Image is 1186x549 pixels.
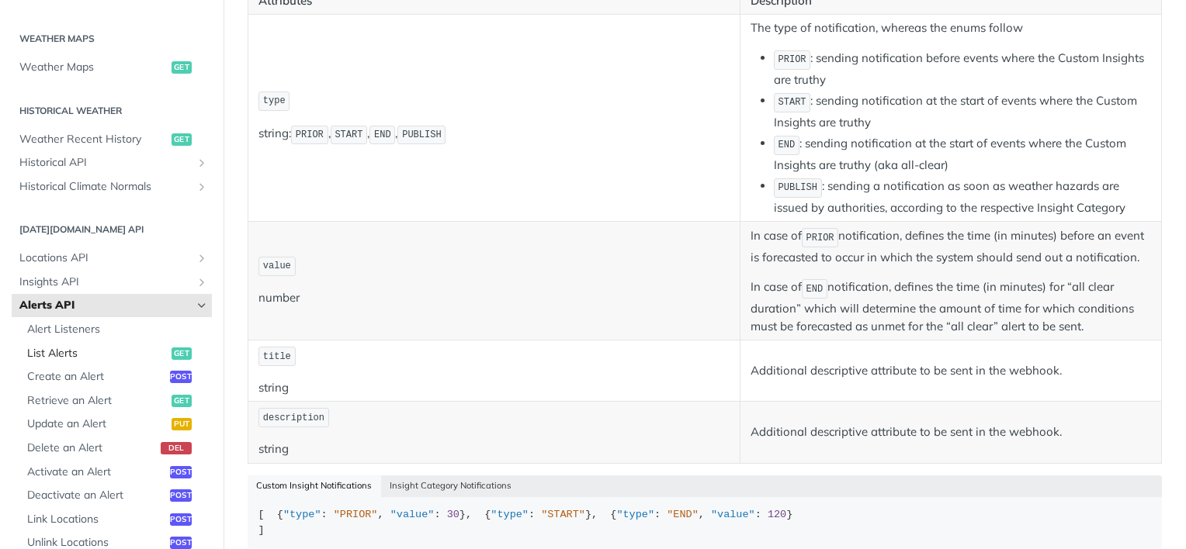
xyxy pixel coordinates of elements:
[27,322,208,337] span: Alert Listeners
[779,54,806,65] span: PRIOR
[12,151,212,174] a: Historical APIShow subpages for Historical API
[19,342,212,365] a: List Alertsget
[447,509,459,520] span: 30
[774,134,1151,174] li: : sending notification at the start of events where the Custom Insights are truthy (aka all-clear)
[806,233,834,243] span: PRIOR
[335,129,362,140] span: START
[779,182,817,193] span: PUBLISH
[27,346,168,361] span: List Alerts
[667,509,699,520] span: "END"
[779,97,806,108] span: START
[172,395,192,407] span: get
[263,261,291,271] span: value
[258,507,1152,537] div: [ { : , : }, { : }, { : , : } ]
[27,369,166,385] span: Create an Alert
[19,437,212,460] a: Delete an Alertdel
[19,389,212,413] a: Retrieve an Alertget
[196,299,208,312] button: Hide subpages for Alerts API
[751,19,1151,37] p: The type of notification, whereas the enums follow
[196,181,208,193] button: Show subpages for Historical Climate Normals
[616,509,654,520] span: "type"
[12,247,212,270] a: Locations APIShow subpages for Locations API
[27,464,166,480] span: Activate an Alert
[751,278,1151,335] p: In case of notification, defines the time (in minutes) for “all clear duration” which will determ...
[161,442,192,454] span: del
[751,226,1151,266] p: In case of notification, defines the time (in minutes) before an event is forecasted to occur in ...
[334,509,378,520] span: "PRIOR"
[263,351,291,362] span: title
[19,413,212,436] a: Update an Alertput
[263,413,324,423] span: description
[381,475,521,497] button: Insight Category Notifications
[12,271,212,294] a: Insights APIShow subpages for Insights API
[170,513,192,526] span: post
[19,132,168,147] span: Weather Recent History
[196,157,208,169] button: Show subpages for Historical API
[196,252,208,264] button: Show subpages for Locations API
[296,129,324,140] span: PRIOR
[12,128,212,151] a: Weather Recent Historyget
[12,294,212,317] a: Alerts APIHide subpages for Alerts API
[806,284,824,295] span: END
[12,223,212,237] h2: [DATE][DOMAIN_NAME] API
[541,509,585,520] span: "START"
[19,250,192,266] span: Locations API
[196,276,208,288] button: Show subpages for Insights API
[170,371,192,383] span: post
[172,133,192,146] span: get
[27,512,166,527] span: Link Locations
[12,32,212,46] h2: Weather Maps
[19,155,192,171] span: Historical API
[19,508,212,531] a: Link Locationspost
[19,179,192,195] span: Historical Climate Normals
[258,124,730,147] p: string: , , ,
[19,461,212,484] a: Activate an Alertpost
[170,489,192,502] span: post
[19,298,192,313] span: Alerts API
[27,416,168,432] span: Update an Alert
[19,365,212,388] a: Create an Alertpost
[711,509,755,520] span: "value"
[19,318,212,341] a: Alert Listeners
[774,49,1151,88] li: : sending notification before events where the Custom Insights are truthy
[12,175,212,199] a: Historical Climate NormalsShow subpages for Historical Climate Normals
[774,177,1151,216] li: : sending a notification as soon as weather hazards are issued by authorities, according to the r...
[19,274,192,290] span: Insights API
[768,509,786,520] span: 120
[390,509,435,520] span: "value"
[491,509,529,520] span: "type"
[751,362,1151,380] p: Additional descriptive attribute to be sent in the webhook.
[258,379,730,397] p: string
[258,289,730,307] p: number
[258,440,730,458] p: string
[27,393,168,409] span: Retrieve an Alert
[12,56,212,79] a: Weather Mapsget
[27,488,166,503] span: Deactivate an Alert
[172,418,192,430] span: put
[27,440,157,456] span: Delete an Alert
[170,537,192,549] span: post
[751,423,1151,441] p: Additional descriptive attribute to be sent in the webhook.
[170,466,192,478] span: post
[172,347,192,360] span: get
[19,484,212,507] a: Deactivate an Alertpost
[263,95,286,106] span: type
[779,140,796,150] span: END
[774,91,1151,131] li: : sending notification at the start of events where the Custom Insights are truthy
[283,509,321,520] span: "type"
[402,129,441,140] span: PUBLISH
[172,61,192,74] span: get
[19,60,168,75] span: Weather Maps
[12,104,212,118] h2: Historical Weather
[374,129,391,140] span: END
